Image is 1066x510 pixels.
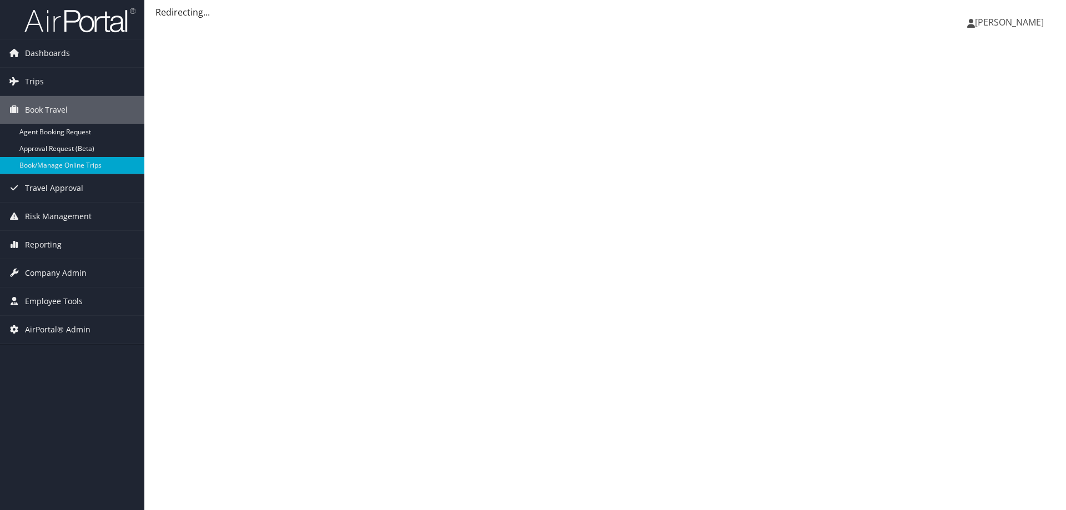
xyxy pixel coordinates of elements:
[25,203,92,230] span: Risk Management
[25,287,83,315] span: Employee Tools
[967,6,1055,39] a: [PERSON_NAME]
[975,16,1044,28] span: [PERSON_NAME]
[25,259,87,287] span: Company Admin
[25,174,83,202] span: Travel Approval
[25,316,90,344] span: AirPortal® Admin
[24,7,135,33] img: airportal-logo.png
[25,231,62,259] span: Reporting
[155,6,1055,19] div: Redirecting...
[25,68,44,95] span: Trips
[25,39,70,67] span: Dashboards
[25,96,68,124] span: Book Travel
